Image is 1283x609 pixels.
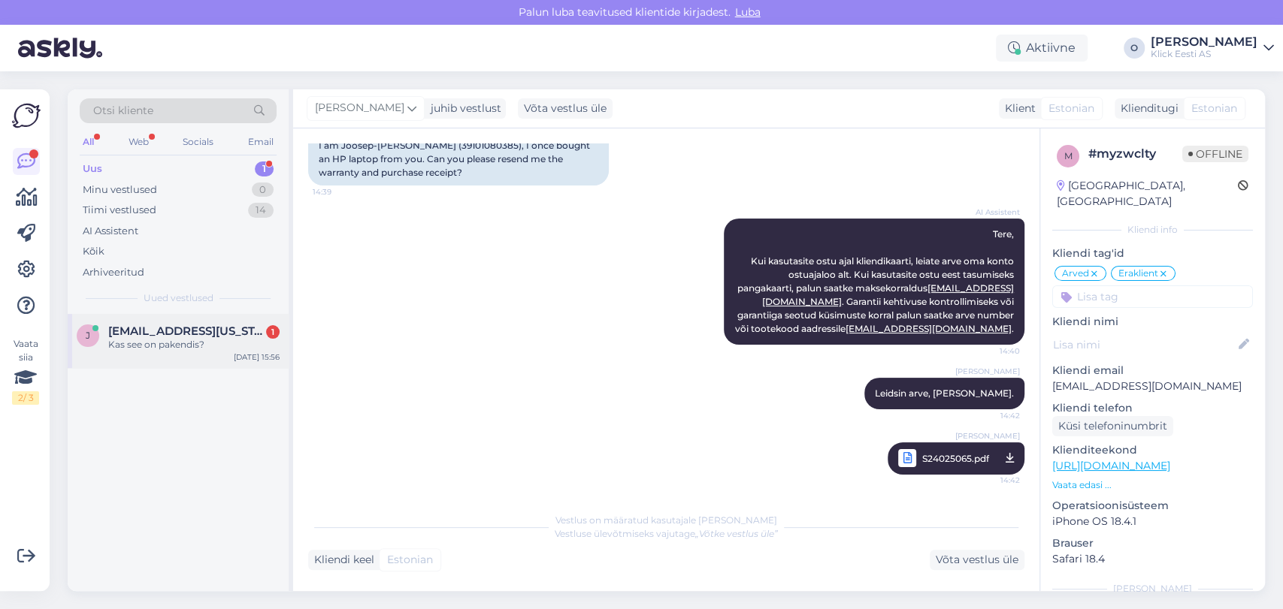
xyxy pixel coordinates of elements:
div: 14 [248,203,274,218]
div: Uus [83,161,102,176]
input: Lisa nimi [1053,336,1236,353]
div: Kas see on pakendis? [108,338,280,351]
span: m [1064,150,1073,161]
span: 14:42 [964,410,1020,421]
a: [URL][DOMAIN_NAME] [1052,459,1170,472]
div: [DATE] 15:56 [234,351,280,363]
div: # myzwclty [1088,145,1182,163]
div: [PERSON_NAME] [1052,582,1253,595]
div: Kõik [83,244,104,259]
span: 14:42 [964,471,1020,490]
div: Vaata siia [12,337,39,405]
p: Kliendi email [1052,363,1253,378]
p: Vaata edasi ... [1052,478,1253,492]
div: Võta vestlus üle [930,550,1024,570]
p: [EMAIL_ADDRESS][DOMAIN_NAME] [1052,378,1253,394]
span: Vestlus on määratud kasutajale [PERSON_NAME] [555,514,777,526]
p: Safari 18.4 [1052,551,1253,567]
a: [EMAIL_ADDRESS][DOMAIN_NAME] [846,323,1012,334]
p: Kliendi telefon [1052,400,1253,416]
input: Lisa tag [1052,285,1253,308]
span: Luba [731,5,765,19]
div: All [80,132,97,152]
p: Klienditeekond [1052,442,1253,458]
span: [PERSON_NAME] [955,430,1020,442]
p: Kliendi tag'id [1052,246,1253,261]
span: Estonian [387,552,433,568]
div: I am Joosep-[PERSON_NAME] (39101080385), I once bought an HP laptop from you. Can you please rese... [308,133,609,185]
span: Vestluse ülevõtmiseks vajutage [555,528,778,539]
p: Brauser [1052,535,1253,551]
span: Offline [1182,146,1248,162]
span: Uued vestlused [144,291,213,305]
div: Email [245,132,277,152]
div: Aktiivne [996,35,1088,62]
div: Arhiveeritud [83,265,144,280]
div: 0 [252,182,274,197]
div: 1 [266,325,280,339]
span: Estonian [1191,101,1237,116]
span: [PERSON_NAME] [315,100,404,116]
div: Kliendi info [1052,223,1253,237]
span: 14:40 [964,345,1020,357]
div: Socials [180,132,216,152]
div: juhib vestlust [425,101,501,116]
p: Operatsioonisüsteem [1052,498,1253,514]
span: janar@hawaii.ee [108,324,265,338]
span: Eraklient [1118,269,1158,278]
div: Web [126,132,152,152]
p: Kliendi nimi [1052,314,1253,330]
div: Küsi telefoninumbrit [1052,416,1173,436]
span: Estonian [1048,101,1094,116]
div: Minu vestlused [83,182,157,197]
div: Tiimi vestlused [83,203,156,218]
div: AI Assistent [83,224,138,239]
a: [PERSON_NAME]S24025065.pdf14:42 [888,442,1024,475]
div: 1 [255,161,274,176]
div: O [1124,38,1145,59]
span: Leidsin arve, [PERSON_NAME]. [875,387,1014,399]
div: Kliendi keel [308,552,374,568]
div: Klient [999,101,1036,116]
a: [PERSON_NAME]Klick Eesti AS [1151,36,1274,60]
div: 2 / 3 [12,391,39,405]
img: Askly Logo [12,101,41,130]
div: Võta vestlus üle [518,98,613,119]
span: Arved [1062,269,1089,278]
span: AI Assistent [964,207,1020,218]
div: Klienditugi [1115,101,1179,116]
span: j [86,330,90,341]
div: Klick Eesti AS [1151,48,1257,60]
div: [GEOGRAPHIC_DATA], [GEOGRAPHIC_DATA] [1057,178,1238,210]
span: 14:39 [313,186,369,197]
p: iPhone OS 18.4.1 [1052,514,1253,529]
span: Otsi kliente [93,103,153,119]
span: [PERSON_NAME] [955,366,1020,377]
div: [PERSON_NAME] [1151,36,1257,48]
i: „Võtke vestlus üle” [695,528,778,539]
span: S24025065.pdf [922,449,989,468]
